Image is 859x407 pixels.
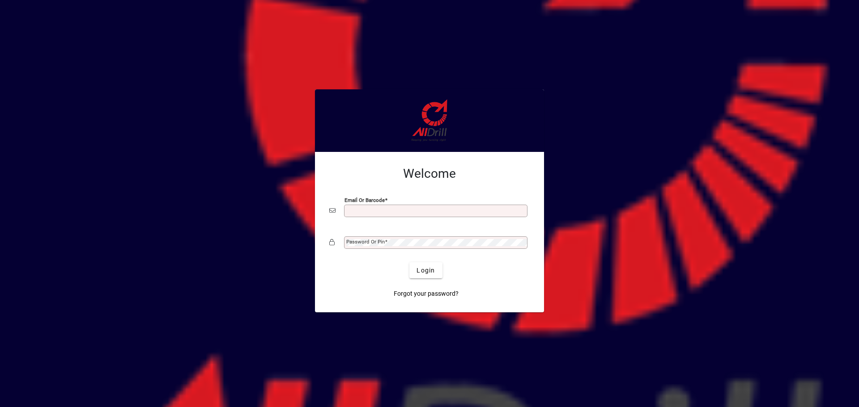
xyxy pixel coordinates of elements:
span: Login [417,266,435,275]
a: Forgot your password? [390,285,462,302]
button: Login [409,262,442,278]
h2: Welcome [329,166,530,181]
mat-label: Email or Barcode [344,197,385,203]
mat-label: Password or Pin [346,239,385,245]
span: Forgot your password? [394,289,459,298]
